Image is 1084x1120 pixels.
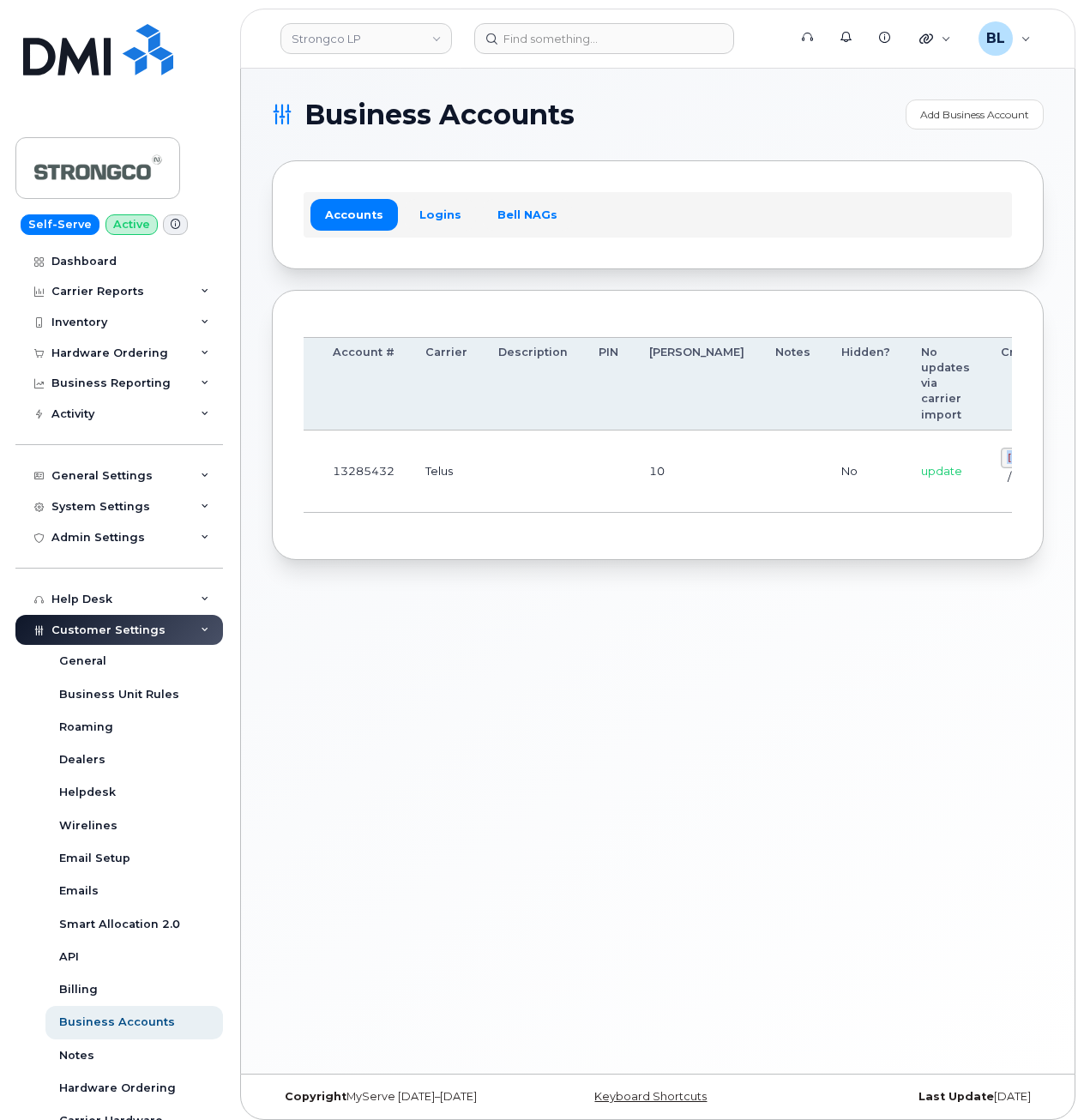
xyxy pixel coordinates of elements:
[826,431,906,513] td: No
[483,337,583,431] th: Description
[918,1090,994,1103] strong: Last Update
[272,1090,529,1104] div: MyServe [DATE]–[DATE]
[634,337,760,431] th: [PERSON_NAME]
[410,431,483,513] td: Telus
[921,464,962,478] span: update
[304,102,575,128] span: Business Accounts
[906,337,985,431] th: No updates via carrier import
[317,431,410,513] td: 13285432
[634,431,760,513] td: 10
[1008,470,1011,484] span: /
[483,199,572,230] a: Bell NAGs
[594,1090,707,1103] a: Keyboard Shortcuts
[285,1090,346,1103] strong: Copyright
[405,199,476,230] a: Logins
[410,337,483,431] th: Carrier
[786,1090,1044,1104] div: [DATE]
[310,199,398,230] a: Accounts
[826,337,906,431] th: Hidden?
[583,337,634,431] th: PIN
[760,337,826,431] th: Notes
[906,99,1044,129] a: Add Business Account
[317,337,410,431] th: Account #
